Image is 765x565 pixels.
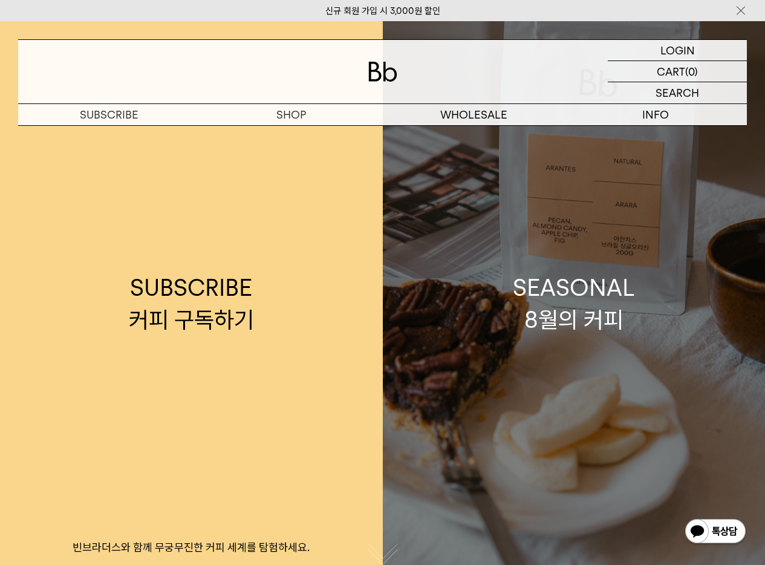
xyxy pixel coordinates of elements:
[660,40,695,60] p: LOGIN
[368,62,397,82] img: 로고
[513,272,635,336] div: SEASONAL 8월의 커피
[608,40,747,61] a: LOGIN
[325,5,440,16] a: 신규 회원 가입 시 3,000원 할인
[200,104,382,125] a: SHOP
[565,104,747,125] p: INFO
[608,61,747,82] a: CART (0)
[657,61,685,82] p: CART
[656,82,699,103] p: SEARCH
[685,61,698,82] p: (0)
[684,518,747,547] img: 카카오톡 채널 1:1 채팅 버튼
[18,104,200,125] a: SUBSCRIBE
[129,272,254,336] div: SUBSCRIBE 커피 구독하기
[383,104,565,125] p: WHOLESALE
